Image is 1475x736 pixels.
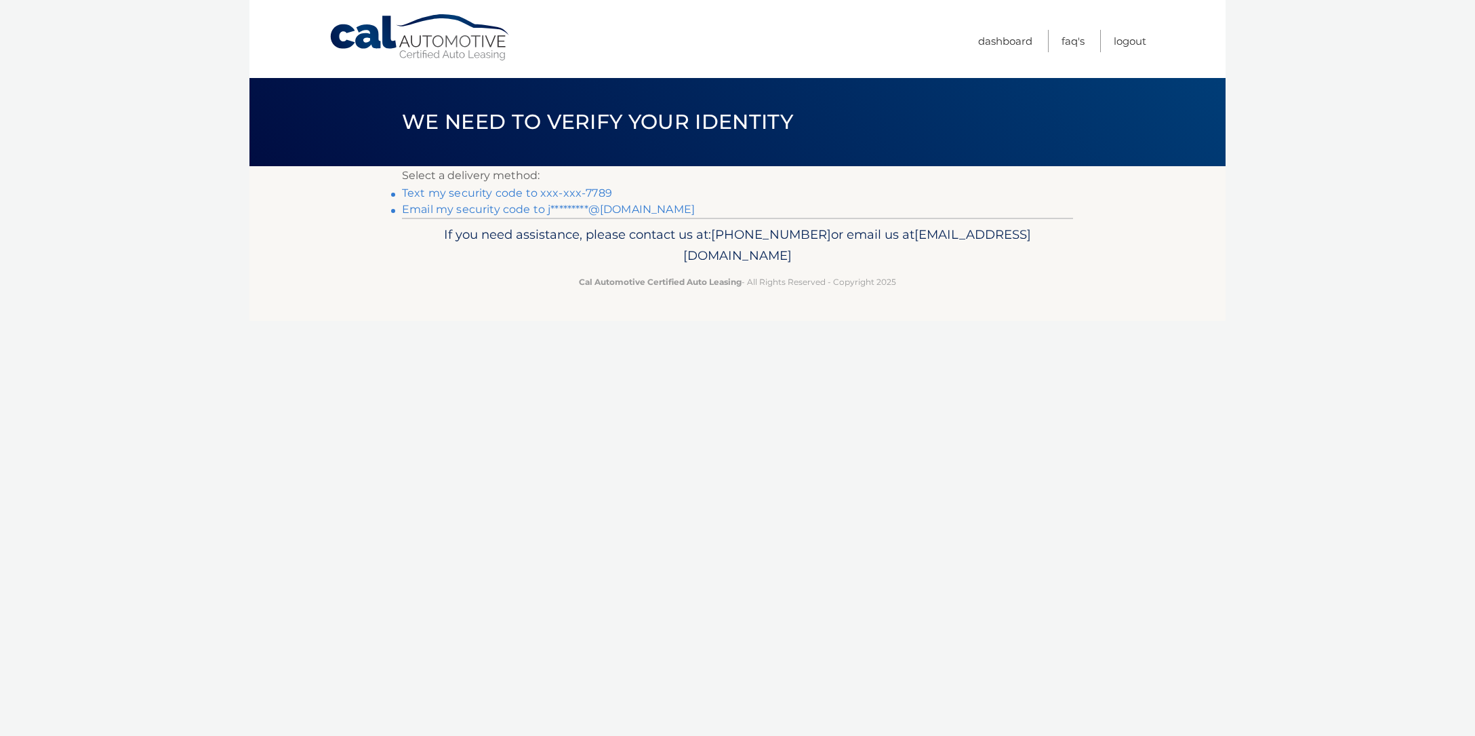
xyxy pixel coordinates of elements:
p: Select a delivery method: [402,166,1073,185]
p: - All Rights Reserved - Copyright 2025 [411,275,1064,289]
a: Logout [1114,30,1146,52]
a: Email my security code to j*********@[DOMAIN_NAME] [402,203,695,216]
strong: Cal Automotive Certified Auto Leasing [579,277,742,287]
span: [PHONE_NUMBER] [711,227,831,242]
p: If you need assistance, please contact us at: or email us at [411,224,1064,267]
a: Dashboard [978,30,1032,52]
a: Text my security code to xxx-xxx-7789 [402,187,612,199]
span: We need to verify your identity [402,109,793,134]
a: Cal Automotive [329,14,512,62]
a: FAQ's [1062,30,1085,52]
